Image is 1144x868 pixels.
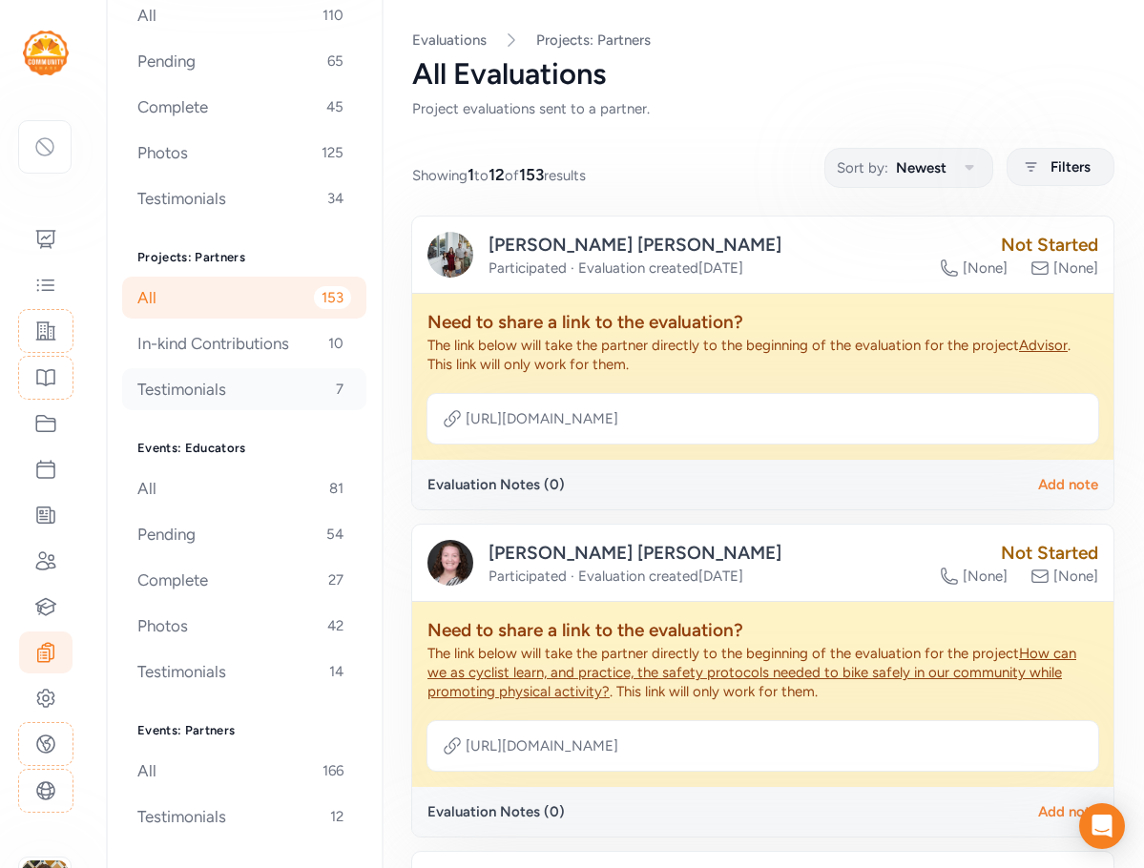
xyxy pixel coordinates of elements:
span: Newest [896,156,946,179]
div: The link below will take the partner directly to the beginning of the evaluation for the project ... [427,644,1098,701]
span: 125 [314,141,351,164]
span: Advisor [1019,337,1068,354]
div: Add note [1038,475,1098,494]
div: The link below will take the partner directly to the beginning of the evaluation for the project ... [427,336,1098,374]
div: Photos [122,605,366,647]
span: Participated [489,568,567,585]
div: Pending [122,40,366,82]
span: 153 [519,165,544,184]
a: Evaluations [412,31,487,49]
div: Testimonials [122,796,366,837]
img: logo [23,31,69,75]
span: [None] [1053,258,1098,278]
nav: Breadcrumb [412,31,1113,50]
span: 10 [321,332,351,355]
div: Testimonials [122,177,366,219]
span: Not Started [1001,542,1098,564]
div: Complete [122,86,366,128]
span: 42 [320,614,351,637]
div: Photos [122,132,366,174]
span: Evaluation created [DATE] [578,259,743,277]
div: Evaluation Notes ( 0 ) [427,802,565,821]
span: Showing to of results [412,163,586,186]
span: [None] [963,567,1008,586]
span: 1 [468,165,474,184]
img: w98jLWtUSqO2uUWOpMAe [427,232,473,278]
span: · [571,568,574,585]
span: Evaluation created [DATE] [578,568,743,585]
div: [PERSON_NAME] [PERSON_NAME] [489,540,781,567]
div: Evaluation Notes ( 0 ) [427,475,565,494]
span: Participated [489,259,567,277]
div: Need to share a link to the evaluation? [427,309,1098,336]
span: 65 [320,50,351,72]
div: [URL][DOMAIN_NAME] [466,736,618,755]
div: [URL][DOMAIN_NAME] [466,409,618,428]
span: Filters [1050,155,1091,178]
span: 110 [315,4,351,27]
span: 45 [319,95,351,118]
button: Sort by:Newest [824,148,993,188]
h3: Projects: Partners [137,250,351,265]
span: [None] [963,258,1008,278]
div: All [122,277,366,319]
div: In-kind Contributions [122,322,366,364]
div: Add note [1038,802,1098,821]
span: 153 [314,286,351,309]
span: Sort by: [837,156,888,179]
span: 12 [322,805,351,828]
span: [None] [1053,567,1098,586]
div: Pending [122,513,366,555]
div: Project evaluations sent to a partner. [412,99,1113,118]
div: Complete [122,559,366,601]
span: 14 [322,660,351,683]
img: gCDOq1LYQh2MgoGRXDDA [427,540,473,586]
div: All [122,750,366,792]
div: All [122,467,366,509]
span: Not Started [1001,234,1098,256]
span: 81 [322,477,351,500]
div: Testimonials [122,651,366,692]
div: Need to share a link to the evaluation? [427,617,1098,644]
div: [PERSON_NAME] [PERSON_NAME] [489,232,781,258]
span: How can we as cyclist learn, and practice, the safety protocols needed to bike safely in our comm... [427,645,1076,700]
div: All Evaluations [412,57,1113,92]
span: 34 [320,187,351,210]
a: Projects: Partners [536,31,651,50]
div: Testimonials [122,368,366,410]
div: Open Intercom Messenger [1079,803,1125,849]
h3: Events: Partners [137,723,351,738]
span: 166 [315,759,351,782]
span: 7 [328,378,351,401]
span: 27 [321,568,351,591]
h3: Events: Educators [137,441,351,456]
span: 54 [319,523,351,546]
span: 12 [489,165,505,184]
span: · [571,259,574,277]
